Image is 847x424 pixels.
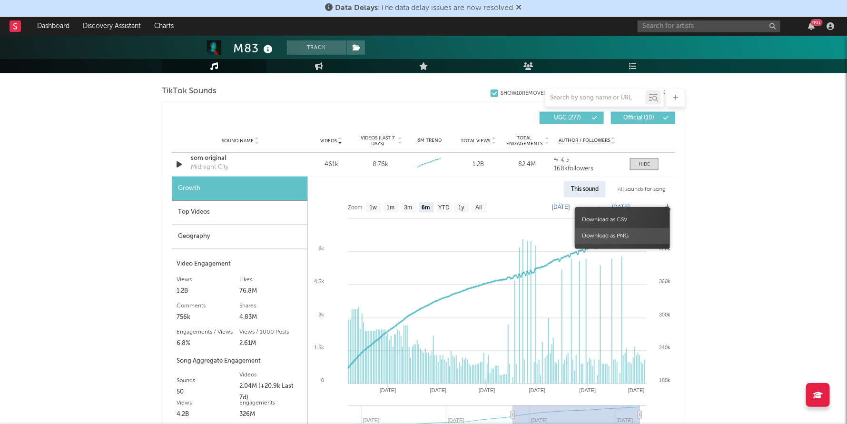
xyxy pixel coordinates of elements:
text: [DATE] [552,204,570,211]
span: Sound Name [222,138,254,144]
span: Videos (last 7 days) [358,135,397,147]
a: som original [191,154,290,163]
div: Views / 1000 Posts [240,327,303,338]
text: 6k [318,246,324,252]
div: Geography [172,225,307,249]
span: Total Views [461,138,491,144]
div: Midnight City [191,163,228,172]
text: 3k [318,312,324,318]
div: 461k [309,160,354,169]
div: Growth [172,177,307,201]
div: Views [177,398,240,409]
div: Views [177,275,240,286]
div: 1.2B [456,160,501,169]
div: Comments [177,301,240,312]
text: 360k [659,279,670,285]
span: Download as CSV [575,212,670,228]
div: Video Engagement [177,259,303,270]
text: 0 [321,378,324,384]
div: 82.4M [505,160,550,169]
text: → [596,204,601,211]
div: 2.61M [240,338,303,350]
a: Charts [148,17,180,36]
a: ᯓᡣ𐭩 [554,157,620,164]
text: Zoom [348,205,363,211]
div: Engagements / Views [177,327,240,338]
text: 3m [404,205,413,211]
div: M83 [233,40,275,56]
div: 4.2B [177,409,240,421]
button: Official(10) [611,112,675,124]
text: [DATE] [529,388,546,394]
div: 99 + [811,19,823,26]
span: TikTok Sounds [162,86,217,97]
input: Search for artists [638,20,780,32]
div: 76.8M [240,286,303,297]
span: Dismiss [516,4,522,12]
text: [DATE] [628,388,645,394]
div: Shares [240,301,303,312]
span: Data Delays [335,4,378,12]
text: [DATE] [612,204,630,211]
text: 300k [659,312,670,318]
span: : The data delay issues are now resolved [335,4,513,12]
text: 180k [659,378,670,384]
div: 326M [240,409,303,421]
text: 1w [370,205,377,211]
text: 1m [387,205,395,211]
text: 420k [659,246,670,252]
text: 4.5k [314,279,324,285]
button: UGC(277) [540,112,604,124]
text: [DATE] [479,388,495,394]
a: Dashboard [30,17,76,36]
span: Official ( 10 ) [617,115,661,121]
div: 8.76k [373,160,388,169]
a: Discovery Assistant [76,17,148,36]
div: All sounds for song [611,181,673,197]
span: Download as PNG [575,228,670,244]
span: Total Engagements [505,135,544,147]
span: Author / Followers [559,138,610,144]
div: This sound [564,181,606,197]
div: Top Videos [172,201,307,225]
text: [DATE] [580,388,596,394]
span: Videos [320,138,337,144]
text: 240k [659,345,670,351]
div: Song Aggregate Engagement [177,356,303,367]
text: 6m [422,205,430,211]
div: 756k [177,312,240,324]
div: 6.8% [177,338,240,350]
input: Search by song name or URL [545,94,646,102]
text: 1y [458,205,464,211]
div: 1.2B [177,286,240,297]
div: 4.83M [240,312,303,324]
div: 6M Trend [407,137,452,144]
text: YTD [438,205,450,211]
button: Track [287,40,346,55]
span: UGC ( 277 ) [546,115,590,121]
div: Videos [240,370,303,381]
text: 1.5k [314,345,324,351]
text: [DATE] [380,388,396,394]
button: 99+ [808,22,815,30]
text: [DATE] [430,388,447,394]
text: All [475,205,482,211]
div: 168k followers [554,166,620,172]
div: Likes [240,275,303,286]
div: Sounds [177,375,240,387]
div: 2.04M (+20.9k Last 7d) [240,381,303,404]
div: Engagements [240,398,303,409]
div: 50 [177,387,240,398]
strong: ᯓᡣ𐭩 [554,157,570,163]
